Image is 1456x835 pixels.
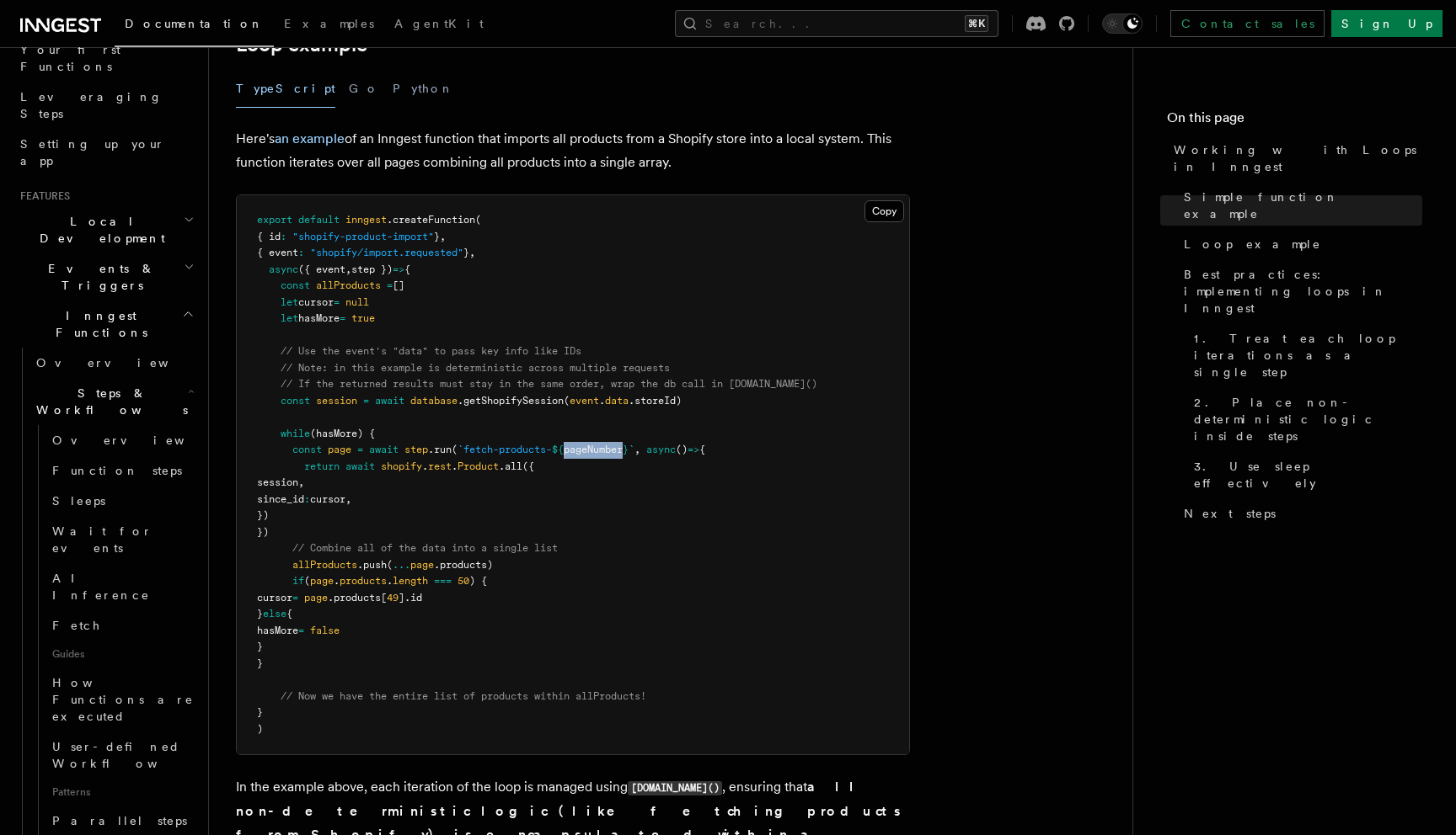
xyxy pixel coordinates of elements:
[257,247,298,258] span: { event
[52,814,187,827] span: Parallel steps
[281,362,670,374] span: // Note: in this example is deterministic across multiple requests
[564,395,570,407] span: (
[387,575,393,587] span: .
[257,723,263,735] span: )
[675,10,998,37] button: Search...⌘K
[257,493,304,505] span: since_id
[52,676,194,723] span: How Functions are executed
[45,563,198,610] a: AI Inference
[1194,330,1422,380] span: 1. Treat each loop iterations as a single step
[292,575,304,587] span: if
[404,263,410,275] span: {
[281,345,581,357] span: // Use the event's "data" to pass key info like IDs
[522,460,534,472] span: ({
[1187,387,1422,451] a: 2. Place non-deterministic logic inside steps
[257,657,263,669] span: }
[1184,189,1422,222] span: Simple function example
[1170,10,1325,37] a: Contact sales
[310,625,340,636] span: false
[304,460,340,472] span: return
[292,559,357,571] span: allProducts
[45,610,198,641] a: Fetch
[384,5,494,45] a: AgentKit
[458,444,552,455] span: `fetch-products-
[45,641,198,667] span: Guides
[387,592,399,604] span: 49
[298,296,334,308] span: cursor
[13,206,198,253] button: Local Development
[263,608,286,620] span: else
[599,395,605,407] span: .
[281,395,310,407] span: const
[340,575,387,587] span: products
[328,444,351,455] span: page
[570,395,599,407] span: event
[304,592,328,604] span: page
[13,300,198,348] button: Inngest Functions
[345,493,351,505] span: ,
[257,592,292,604] span: cursor
[458,460,499,472] span: Product
[375,395,404,407] span: await
[292,542,558,554] span: // Combine all of the data into a single list
[1187,323,1422,387] a: 1. Treat each loop iterations as a single step
[281,279,310,291] span: const
[304,575,310,587] span: (
[29,378,198,425] button: Steps & Workflows
[115,5,274,47] a: Documentation
[45,486,198,516] a: Sleeps
[552,444,564,455] span: ${
[1177,498,1422,529] a: Next steps
[393,263,404,275] span: =>
[699,444,705,455] span: {
[281,690,646,702] span: // Now we have the entire list of products within allProducts!
[1184,505,1276,522] span: Next steps
[304,493,310,505] span: :
[440,231,446,242] span: ,
[1187,451,1422,498] a: 3. Use sleep effectively
[623,444,629,455] span: }
[257,641,263,652] span: }
[13,260,184,294] span: Events & Triggers
[13,35,198,82] a: Your first Functions
[1194,458,1422,492] span: 3. Use sleep effectively
[357,444,363,455] span: =
[310,247,463,258] span: "shopify/import.requested"
[298,625,304,636] span: =
[864,200,904,222] button: Copy
[387,279,393,291] span: =
[236,70,335,108] button: TypeScript
[1184,236,1321,253] span: Loop example
[1177,229,1422,259] a: Loop example
[292,592,298,604] span: =
[52,619,101,632] span: Fetch
[257,214,292,226] span: export
[393,279,404,291] span: []
[1331,10,1443,37] a: Sign Up
[1167,108,1422,135] h4: On this page
[499,460,522,472] span: .all
[45,455,198,486] a: Function steps
[310,428,375,439] span: (hasMore) {
[29,385,188,418] span: Steps & Workflows
[340,312,345,324] span: =
[394,17,484,30] span: AgentKit
[13,129,198,176] a: Setting up your app
[257,476,298,488] span: session
[45,779,198,806] span: Patterns
[634,444,640,455] span: ,
[52,494,105,508] span: Sleeps
[676,444,688,455] span: ()
[281,312,298,324] span: let
[257,625,298,636] span: hasMore
[469,575,487,587] span: ) {
[13,307,182,341] span: Inngest Functions
[410,559,434,571] span: page
[357,559,387,571] span: .push
[13,253,198,300] button: Events & Triggers
[1177,259,1422,323] a: Best practices: implementing loops in Inngest
[1184,266,1422,316] span: Best practices: implementing loops in Inngest
[965,15,988,32] kbd: ⌘K
[463,247,469,258] span: }
[369,444,399,455] span: await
